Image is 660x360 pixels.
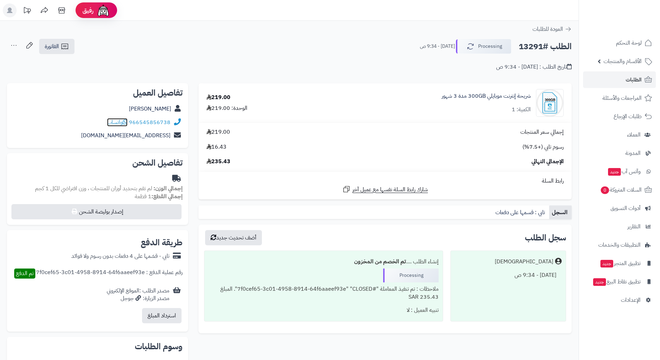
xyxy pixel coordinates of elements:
[616,38,642,48] span: لوحة التحكم
[583,182,656,198] a: السلات المتروكة0
[533,25,563,33] span: العودة للطلبات
[607,167,641,176] span: وآتس آب
[600,185,642,195] span: السلات المتروكة
[525,234,566,242] h3: سجل الطلب
[142,308,182,323] button: استرداد المبلغ
[420,43,455,50] small: [DATE] - 9:34 ص
[621,295,641,305] span: الإعدادات
[352,186,428,194] span: شارك رابط السلة نفسها مع عميل آخر
[206,128,230,136] span: 219.00
[205,230,262,245] button: أضف تحديث جديد
[604,56,642,66] span: الأقسام والمنتجات
[602,93,642,103] span: المراجعات والأسئلة
[16,269,34,278] span: تم الدفع
[35,184,152,193] span: لم تقم بتحديد أوزان للمنتجات ، وزن افتراضي للكل 1 كجم
[354,257,406,266] b: تم الخصم من المخزون
[12,342,183,351] h2: وسوم الطلبات
[512,106,531,114] div: الكمية: 1
[209,255,438,269] div: إنشاء الطلب ....
[625,148,641,158] span: المدونة
[141,238,183,247] h2: طريقة الدفع
[598,240,641,250] span: التطبيقات والخدمات
[107,295,169,302] div: مصدر الزيارة: جوجل
[82,6,94,15] span: رفيق
[583,255,656,272] a: تطبيق المتجرجديد
[493,205,549,219] a: تابي : قسمها على دفعات
[531,158,564,166] span: الإجمالي النهائي
[209,304,438,317] div: تنبيه العميل : لا
[601,186,609,194] span: 0
[522,143,564,151] span: رسوم تابي (+7.5%)
[496,63,572,71] div: تاريخ الطلب : [DATE] - 9:34 ص
[583,71,656,88] a: الطلبات
[583,145,656,161] a: المدونة
[583,218,656,235] a: التقارير
[81,131,170,140] a: [EMAIL_ADDRESS][DOMAIN_NAME]
[600,260,613,267] span: جديد
[153,184,183,193] strong: إجمالي الوزن:
[129,118,170,126] a: 966545856738
[342,185,428,194] a: شارك رابط السلة نفسها مع عميل آخر
[135,192,183,201] small: 1 قطعة
[627,130,641,140] span: العملاء
[383,269,439,282] div: Processing
[201,177,569,185] div: رابط السلة
[45,42,59,51] span: الفاتورة
[495,258,553,266] div: [DEMOGRAPHIC_DATA]
[583,108,656,125] a: طلبات الإرجاع
[455,269,562,282] div: [DATE] - 9:34 ص
[209,282,438,304] div: ملاحظات : تم تنفيذ المعاملة "#7f0cef65-3c01-4958-8914-64f6aaeef93e" "CLOSED". المبلغ 235.43 SAR
[71,252,169,260] div: تابي - قسّمها على 4 دفعات بدون رسوم ولا فوائد
[583,237,656,253] a: التطبيقات والخدمات
[583,163,656,180] a: وآتس آبجديد
[627,222,641,231] span: التقارير
[107,287,169,303] div: مصدر الطلب :الموقع الإلكتروني
[583,200,656,217] a: أدوات التسويق
[18,3,36,19] a: تحديثات المنصة
[151,192,183,201] strong: إجمالي القطع:
[12,89,183,97] h2: تفاصيل العميل
[520,128,564,136] span: إجمالي سعر المنتجات
[583,90,656,106] a: المراجعات والأسئلة
[583,292,656,308] a: الإعدادات
[583,273,656,290] a: تطبيق نقاط البيعجديد
[549,205,572,219] a: السجل
[583,126,656,143] a: العملاء
[592,277,641,287] span: تطبيق نقاط البيع
[442,92,531,100] a: شريحة إنترنت موبايلي 300GB مدة 3 شهور
[39,39,74,54] a: الفاتورة
[533,25,572,33] a: العودة للطلبات
[36,269,183,279] div: رقم عملية الدفع : 7f0cef65-3c01-4958-8914-64f6aaeef93e
[536,89,563,117] img: EC3FB749-DA9E-40D1-930B-5E6DB60526A2-90x90.jpeg
[206,143,227,151] span: 16.43
[96,3,110,17] img: ai-face.png
[206,104,247,112] div: الوحدة: 219.00
[12,159,183,167] h2: تفاصيل الشحن
[600,258,641,268] span: تطبيق المتجر
[11,204,182,219] button: إصدار بوليصة الشحن
[593,278,606,286] span: جديد
[583,35,656,51] a: لوحة التحكم
[107,118,127,126] a: واتساب
[456,39,511,54] button: Processing
[610,203,641,213] span: أدوات التسويق
[129,105,171,113] a: [PERSON_NAME]
[626,75,642,85] span: الطلبات
[608,168,621,176] span: جديد
[206,158,230,166] span: 235.43
[519,39,572,54] h2: الطلب #13291
[206,94,230,102] div: 219.00
[614,112,642,121] span: طلبات الإرجاع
